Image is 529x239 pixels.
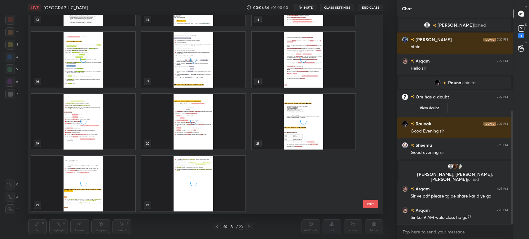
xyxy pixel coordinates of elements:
[474,23,486,28] span: joined
[452,163,458,169] img: d9ee5c8297e444ec94889f7425ed829e.jpg
[5,27,18,37] div: 2
[411,215,508,221] div: Sir kal 9 AM wala class ho ga??
[294,4,316,11] button: mute
[402,58,408,64] img: 6a63b4b8931d46bf99520102bc08424e.jpg
[497,208,508,212] div: 7:28 PM
[236,225,238,228] div: /
[483,38,496,41] img: iconic-dark.1390631f.png
[525,22,527,27] p: D
[497,38,508,41] div: 7:22 PM
[411,65,508,72] div: Hello sir
[467,176,479,182] span: joined
[424,22,430,28] img: default.png
[433,24,436,27] img: no-rating-badge.077c3623.svg
[28,15,373,214] div: grid
[414,207,430,213] h6: Arqam
[497,143,508,147] div: 7:23 PM
[411,38,414,41] img: no-rating-badge.077c3623.svg
[411,150,508,156] div: Good evening sir
[423,94,449,100] span: has a doubt
[464,80,476,85] span: joined
[397,17,513,224] div: grid
[497,59,508,63] div: 7:22 PM
[411,44,508,50] div: hi sir
[497,187,508,191] div: 7:26 PM
[525,40,527,44] p: G
[448,80,464,85] span: Raunak
[5,77,18,87] div: 6
[28,4,41,11] div: LIVE
[402,186,408,192] img: 6a63b4b8931d46bf99520102bc08424e.jpg
[5,89,18,99] div: 7
[411,103,448,113] button: View doubt
[414,94,423,100] h6: Om
[411,94,414,100] img: no-rating-badge.077c3623.svg
[239,224,243,229] div: 23
[5,180,18,189] div: C
[411,209,414,212] img: no-rating-badge.077c3623.svg
[414,36,452,43] h6: [PERSON_NAME]
[358,4,383,11] button: End Class
[5,15,18,25] div: 1
[483,122,496,126] img: iconic-dark.1390631f.png
[497,95,508,99] div: 7:22 PM
[402,37,408,43] img: bb23d132f05a44849f2182320f871a06.png
[438,23,474,28] span: [PERSON_NAME]
[5,40,18,50] div: 3
[434,80,441,86] img: e0bf1c535db9478883d4ad26826cfec6.jpg
[397,0,417,17] p: Chat
[443,81,447,85] img: no-rating-badge.077c3623.svg
[402,121,408,127] img: e0bf1c535db9478883d4ad26826cfec6.jpg
[414,142,432,148] h6: Sheema
[411,59,414,63] img: no-rating-badge.077c3623.svg
[414,58,430,64] h6: Arqam
[518,33,524,38] div: 1
[447,163,454,169] img: default.png
[411,187,414,191] img: no-rating-badge.077c3623.svg
[411,128,508,134] div: Good Evening sir
[456,163,462,169] img: 705f739bba71449bb2196bcb5ce5af4a.jpg
[5,52,18,62] div: 4
[497,122,508,126] div: 7:23 PM
[44,5,88,11] h4: [GEOGRAPHIC_DATA]
[5,192,18,202] div: X
[414,185,430,192] h6: Arqam
[228,225,235,228] div: 8
[525,5,527,10] p: T
[320,4,354,11] button: CLASS SETTINGS
[402,207,408,213] img: 6a63b4b8931d46bf99520102bc08424e.jpg
[5,64,18,74] div: 5
[304,5,313,10] span: mute
[411,122,414,126] img: no-rating-badge.077c3623.svg
[411,193,508,199] div: Sir ye pdf please tg pe share kar diye ga
[363,200,378,208] button: EXIT
[402,142,408,148] img: 3
[402,172,508,182] p: [PERSON_NAME], [PERSON_NAME], [PERSON_NAME]
[5,204,18,214] div: Z
[411,144,414,147] img: no-rating-badge.077c3623.svg
[414,120,431,127] h6: Raunak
